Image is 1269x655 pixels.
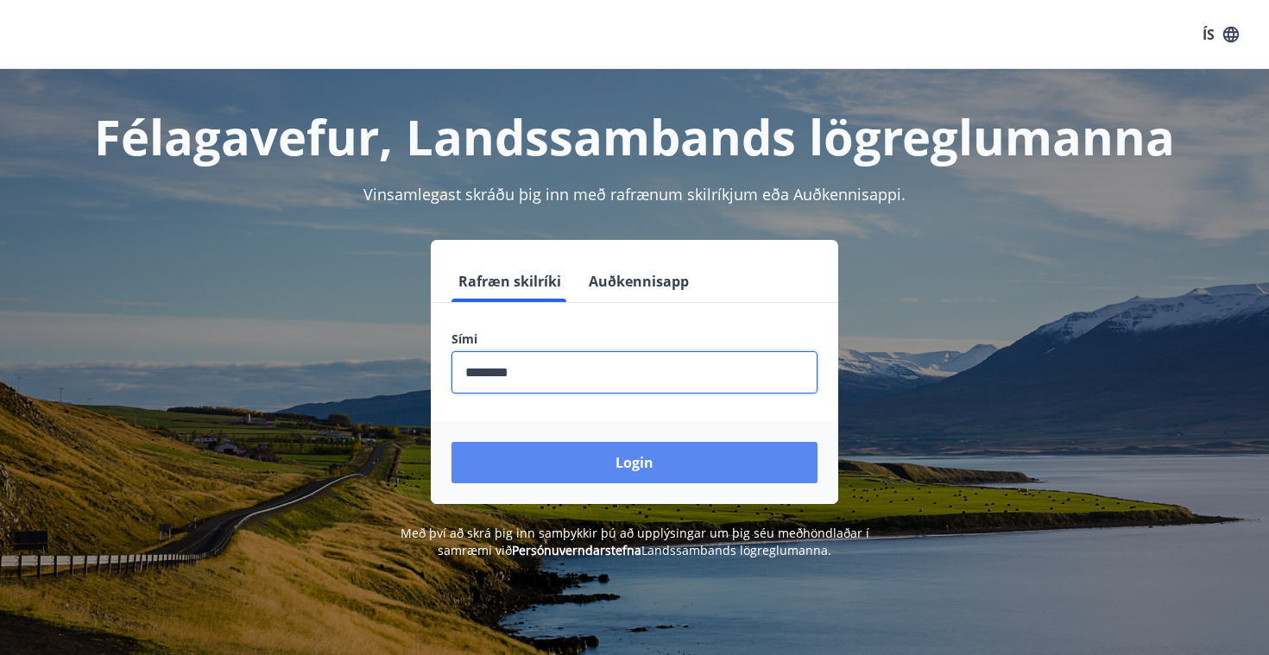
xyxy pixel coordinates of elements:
[451,442,818,483] button: Login
[582,261,696,302] button: Auðkennisapp
[401,525,869,558] span: Með því að skrá þig inn samþykkir þú að upplýsingar um þig séu meðhöndlaðar í samræmi við Landssa...
[363,184,906,205] span: Vinsamlegast skráðu þig inn með rafrænum skilríkjum eða Auðkennisappi.
[1193,19,1248,50] button: ÍS
[512,542,641,558] a: Persónuverndarstefna
[451,331,818,348] label: Sími
[451,261,568,302] button: Rafræn skilríki
[34,104,1235,169] h1: Félagavefur, Landssambands lögreglumanna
